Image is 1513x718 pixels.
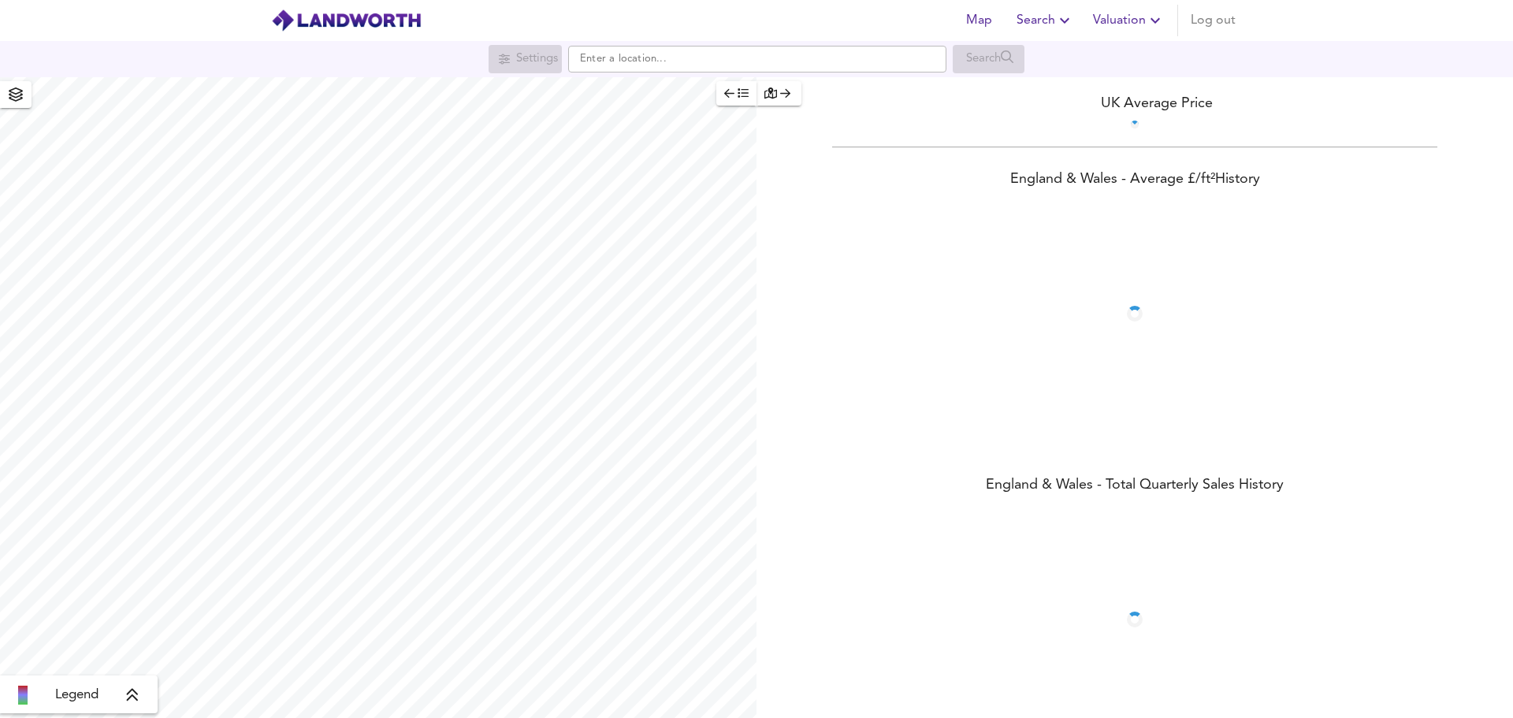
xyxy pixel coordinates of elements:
div: Search for a location first or explore the map [489,45,562,73]
button: Valuation [1087,5,1171,36]
div: Search for a location first or explore the map [953,45,1024,73]
span: Valuation [1093,9,1165,32]
button: Map [954,5,1004,36]
button: Log out [1184,5,1242,36]
span: Search [1017,9,1074,32]
span: Log out [1191,9,1236,32]
div: England & Wales - Average £/ ft² History [756,169,1513,192]
input: Enter a location... [568,46,946,73]
div: UK Average Price [756,93,1513,114]
span: Map [960,9,998,32]
span: Legend [55,686,99,705]
img: logo [271,9,422,32]
div: England & Wales - Total Quarterly Sales History [756,475,1513,497]
button: Search [1010,5,1080,36]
